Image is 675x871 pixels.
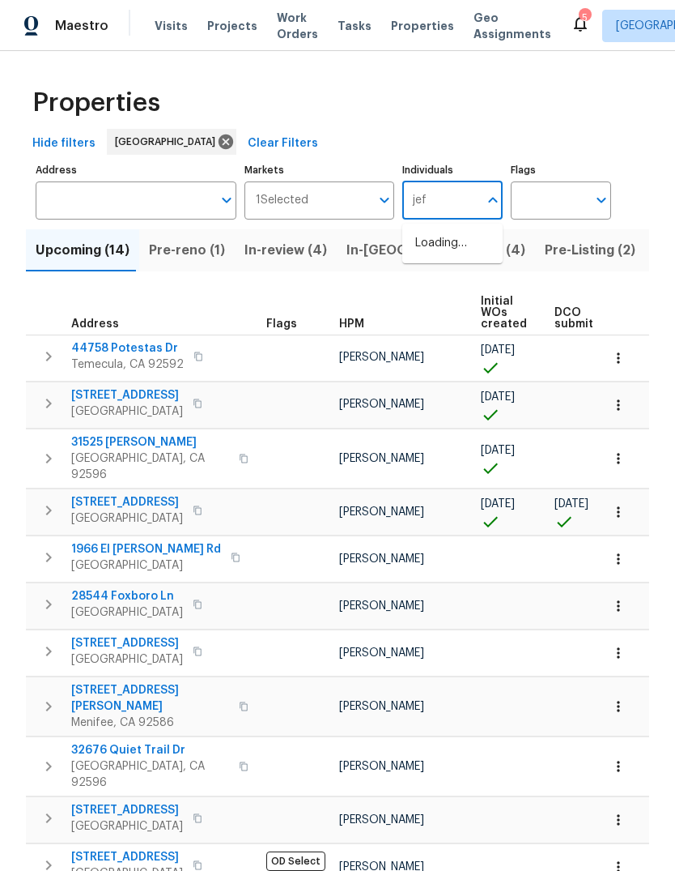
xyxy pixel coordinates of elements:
button: Clear Filters [241,129,325,159]
span: DCO submitted [554,307,613,330]
button: Open [215,189,238,211]
button: Open [373,189,396,211]
span: [PERSON_NAME] [339,814,424,826]
span: Maestro [55,18,108,34]
div: 5 [579,10,590,26]
span: [STREET_ADDRESS] [71,849,183,865]
span: In-[GEOGRAPHIC_DATA] (4) [346,239,525,262]
span: [GEOGRAPHIC_DATA], CA 92596 [71,758,229,791]
span: [DATE] [554,498,588,510]
span: [PERSON_NAME] [339,352,424,363]
span: [GEOGRAPHIC_DATA] [71,510,183,527]
span: [PERSON_NAME] [339,701,424,712]
span: [GEOGRAPHIC_DATA] [71,818,183,835]
span: [PERSON_NAME] [339,761,424,772]
span: Tasks [337,20,371,32]
span: 44758 Potestas Dr [71,340,184,357]
span: Temecula, CA 92592 [71,357,184,373]
span: OD Select [266,852,325,871]
span: [PERSON_NAME] [339,453,424,464]
span: Projects [207,18,257,34]
span: Properties [32,95,160,111]
button: Open [590,189,613,211]
span: Geo Assignments [473,10,551,42]
span: Clear Filters [248,134,318,154]
label: Flags [511,165,611,175]
span: Menifee, CA 92586 [71,715,229,731]
span: Pre-reno (1) [149,239,225,262]
span: [DATE] [481,498,515,510]
span: [PERSON_NAME] [339,600,424,612]
label: Markets [244,165,395,175]
span: Upcoming (14) [36,239,129,262]
span: [STREET_ADDRESS] [71,494,183,510]
span: [GEOGRAPHIC_DATA] [115,134,222,150]
span: 31525 [PERSON_NAME] [71,434,229,450]
span: Hide filters [32,134,96,154]
span: Flags [266,318,297,330]
span: 32676 Quiet Trail Dr [71,742,229,758]
span: [DATE] [481,344,515,356]
span: Properties [391,18,454,34]
span: [GEOGRAPHIC_DATA] [71,604,183,621]
span: 1 Selected [256,194,308,207]
span: [GEOGRAPHIC_DATA] [71,403,183,420]
span: 1966 El [PERSON_NAME] Rd [71,541,221,557]
button: Hide filters [26,129,102,159]
span: [STREET_ADDRESS] [71,635,183,651]
span: HPM [339,318,364,330]
span: [PERSON_NAME] [339,553,424,565]
span: [DATE] [481,391,515,403]
span: [GEOGRAPHIC_DATA] [71,651,183,668]
span: Work Orders [277,10,318,42]
span: [STREET_ADDRESS] [71,387,183,403]
span: [STREET_ADDRESS][PERSON_NAME] [71,682,229,715]
span: In-review (4) [244,239,327,262]
span: [PERSON_NAME] [339,506,424,518]
span: [DATE] [481,445,515,456]
label: Address [36,165,236,175]
span: [GEOGRAPHIC_DATA] [71,557,221,574]
input: Search ... [402,181,478,220]
span: [PERSON_NAME] [339,647,424,659]
span: Address [71,318,119,330]
span: [PERSON_NAME] [339,399,424,410]
span: [GEOGRAPHIC_DATA], CA 92596 [71,450,229,483]
button: Close [482,189,504,211]
span: Initial WOs created [481,296,527,330]
span: 28544 Foxboro Ln [71,588,183,604]
span: Pre-Listing (2) [545,239,635,262]
label: Individuals [402,165,503,175]
span: [STREET_ADDRESS] [71,802,183,818]
div: Loading… [402,224,503,263]
div: [GEOGRAPHIC_DATA] [107,129,236,155]
span: Visits [155,18,188,34]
